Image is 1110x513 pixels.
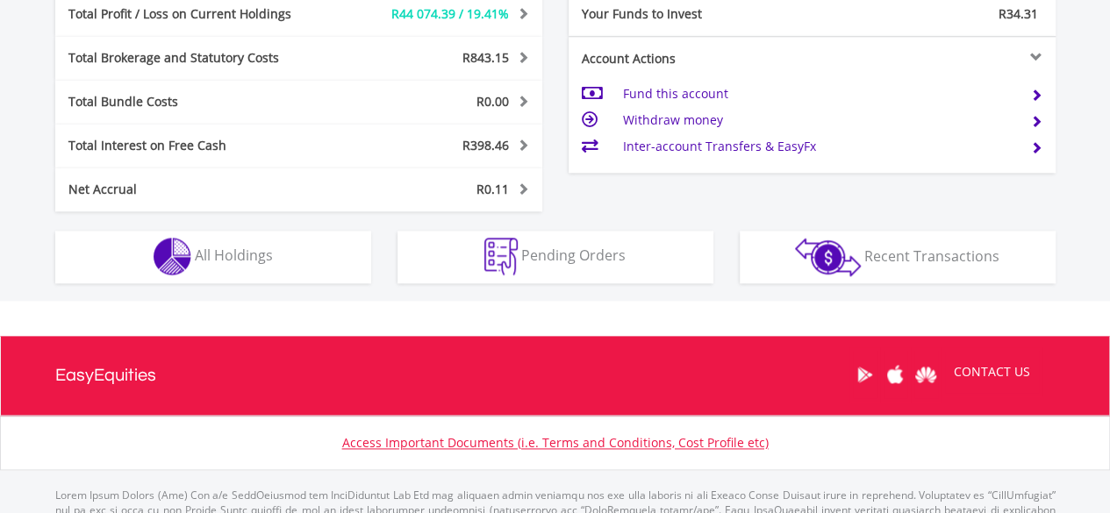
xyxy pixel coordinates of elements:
span: Pending Orders [521,246,626,265]
a: Access Important Documents (i.e. Terms and Conditions, Cost Profile etc) [342,434,769,451]
span: R843.15 [462,49,509,66]
div: Total Brokerage and Statutory Costs [55,49,340,67]
img: pending_instructions-wht.png [484,238,518,275]
img: holdings-wht.png [154,238,191,275]
span: Recent Transactions [864,246,999,265]
button: Recent Transactions [740,231,1056,283]
td: Inter-account Transfers & EasyFx [622,133,1016,160]
a: EasyEquities [55,336,156,415]
a: Google Play [849,347,880,402]
span: All Holdings [195,246,273,265]
div: Net Accrual [55,181,340,198]
td: Withdraw money [622,107,1016,133]
img: transactions-zar-wht.png [795,238,861,276]
span: R398.46 [462,137,509,153]
td: Fund this account [622,81,1016,107]
span: R44 074.39 / 19.41% [391,5,509,22]
span: R0.11 [476,181,509,197]
button: All Holdings [55,231,371,283]
div: Your Funds to Invest [569,5,813,23]
button: Pending Orders [397,231,713,283]
div: Total Profit / Loss on Current Holdings [55,5,340,23]
span: R34.31 [999,5,1038,22]
div: Account Actions [569,50,813,68]
div: Total Interest on Free Cash [55,137,340,154]
a: Huawei [911,347,942,402]
a: CONTACT US [942,347,1042,396]
span: R0.00 [476,93,509,110]
div: Total Bundle Costs [55,93,340,110]
a: Apple [880,347,911,402]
